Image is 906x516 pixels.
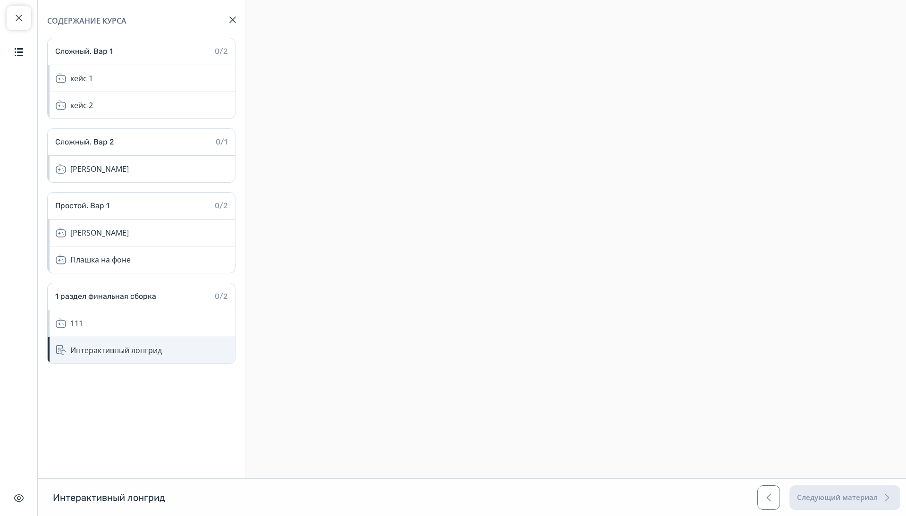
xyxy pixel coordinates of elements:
[47,15,235,26] div: Содержание курса
[70,73,93,84] div: кейс 1
[55,46,113,57] div: Сложный. Вар 1
[55,200,109,211] div: Простой. Вар 1
[48,310,235,337] div: 111
[229,17,236,23] img: Close
[70,318,83,329] div: 111
[215,291,227,302] div: 0/2
[70,163,129,175] div: [PERSON_NAME]
[48,220,235,246] div: [PERSON_NAME]
[38,19,906,459] iframe: https://go.teachbase.ru/listeners/scorm_pack/course_sessions/preview/scorms/166569/launch?allow_f...
[55,291,156,302] div: 1 раздел финальная сборка
[48,246,235,273] div: Плашка на фоне
[216,136,227,148] div: 0/1
[13,492,25,504] img: Скрыть интерфейс
[70,100,93,111] div: кейс 2
[70,227,129,238] div: [PERSON_NAME]
[48,92,235,118] div: кейс 2
[48,156,235,182] div: [PERSON_NAME]
[53,491,165,504] h1: Интерактивный лонгрид
[70,254,131,265] div: Плашка на фоне
[13,46,25,58] img: Содержание
[70,345,162,356] div: Интерактивный лонгрид
[48,337,235,364] div: Интерактивный лонгрид
[215,200,227,211] div: 0/2
[215,46,227,57] div: 0/2
[48,65,235,92] div: кейс 1
[55,136,114,148] div: Сложный. Вар 2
